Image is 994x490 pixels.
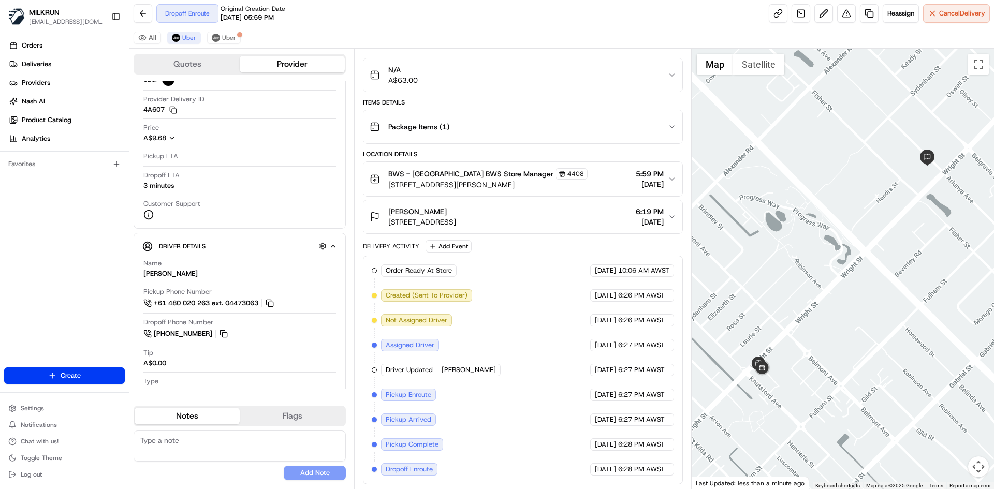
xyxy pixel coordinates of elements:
span: Product Catalog [22,115,71,125]
span: Pickup Phone Number [143,287,212,296]
button: Notifications [4,418,125,432]
span: Pickup Arrived [386,415,431,424]
span: Tip [143,348,153,358]
span: 6:27 PM AWST [618,415,665,424]
button: Package Items (1) [363,110,682,143]
span: A$9.68 [143,133,166,142]
span: A$63.00 [388,75,418,85]
button: Uber [207,32,241,44]
span: Assigned Driver [386,340,434,350]
span: Dropoff Enroute [386,465,433,474]
span: BWS - [GEOGRAPHIC_DATA] BWS Store Manager [388,169,553,179]
button: Keyboard shortcuts [815,482,860,489]
a: [PHONE_NUMBER] [143,328,229,339]
img: uber-new-logo.jpeg [172,34,180,42]
span: 6:27 PM AWST [618,390,665,399]
a: Open this area in Google Maps (opens a new window) [694,476,728,489]
span: Pickup Enroute [386,390,431,399]
span: Driver Details [159,242,206,250]
div: car [143,387,153,396]
button: Notes [135,408,240,424]
span: Settings [21,404,44,412]
span: Driver Updated [386,365,433,375]
span: Package Items ( 1 ) [388,122,449,132]
span: +61 480 020 263 ext. 04473063 [154,299,258,308]
button: Uber [167,32,201,44]
button: MILKRUN [29,7,60,18]
div: [PERSON_NAME] [143,269,198,278]
button: Show street map [697,54,733,75]
a: Providers [4,75,129,91]
a: +61 480 020 263 ext. 04473063 [143,298,275,309]
div: 2 [752,358,772,379]
div: Last Updated: less than a minute ago [692,477,809,489]
span: Created (Sent To Provider) [386,291,467,300]
span: [DATE] [595,465,616,474]
span: Order Ready At Store [386,266,452,275]
span: [DATE] [595,340,616,350]
div: A$0.00 [143,359,166,368]
span: Toggle Theme [21,454,62,462]
span: 6:28 PM AWST [618,440,665,449]
span: [DATE] [595,266,616,275]
span: Price [143,123,159,132]
span: 6:19 PM [636,206,664,217]
span: Create [61,371,81,380]
a: Nash AI [4,93,129,110]
span: [DATE] [595,316,616,325]
span: Analytics [22,134,50,143]
button: Toggle fullscreen view [968,54,989,75]
button: Log out [4,467,125,482]
button: Chat with us! [4,434,125,449]
button: All [134,32,161,44]
img: MILKRUN [8,8,25,25]
button: [EMAIL_ADDRESS][DOMAIN_NAME] [29,18,103,26]
button: [PERSON_NAME][STREET_ADDRESS]6:19 PM[DATE] [363,200,682,233]
span: [DATE] [636,179,664,189]
span: 6:26 PM AWST [618,291,665,300]
span: [DATE] [595,365,616,375]
span: N/A [388,65,418,75]
span: Deliveries [22,60,51,69]
span: [DATE] 05:59 PM [221,13,274,22]
a: Deliveries [4,56,129,72]
span: 6:28 PM AWST [618,465,665,474]
a: Report a map error [949,483,991,488]
span: Uber [222,34,236,42]
a: Orders [4,37,129,54]
div: Items Details [363,98,682,107]
span: Cancel Delivery [939,9,985,18]
span: Original Creation Date [221,5,285,13]
button: Settings [4,401,125,415]
span: Customer Support [143,199,200,209]
span: Not Assigned Driver [386,316,447,325]
button: Toggle Theme [4,451,125,465]
button: MILKRUNMILKRUN[EMAIL_ADDRESS][DOMAIN_NAME] [4,4,107,29]
button: Reassign [883,4,919,23]
span: Pickup Complete [386,440,438,449]
img: Google [694,476,728,489]
div: Delivery Activity [363,242,419,250]
a: Analytics [4,130,129,147]
a: Terms (opens in new tab) [929,483,943,488]
button: 4A607 [143,105,177,114]
span: Reassign [887,9,914,18]
div: Location Details [363,150,682,158]
a: Product Catalog [4,112,129,128]
span: [STREET_ADDRESS][PERSON_NAME] [388,180,588,190]
span: Name [143,259,162,268]
span: Chat with us! [21,437,59,446]
span: [DATE] [595,291,616,300]
span: Map data ©2025 Google [866,483,923,488]
span: [DATE] [636,217,664,227]
button: Map camera controls [968,456,989,477]
button: Quotes [135,56,240,72]
span: [DATE] [595,440,616,449]
span: [PHONE_NUMBER] [154,329,212,338]
span: Log out [21,470,42,479]
img: uber-new-logo.jpeg [212,34,220,42]
button: Show satellite imagery [733,54,784,75]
